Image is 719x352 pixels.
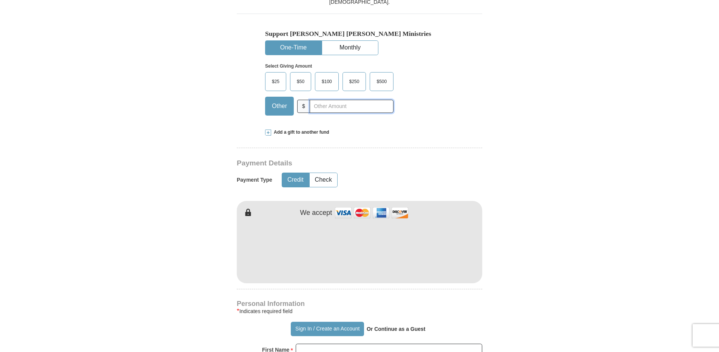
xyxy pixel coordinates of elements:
strong: Or Continue as a Guest [367,326,426,332]
h4: Personal Information [237,301,482,307]
button: Sign In / Create an Account [291,322,364,336]
span: $50 [293,76,308,87]
strong: Select Giving Amount [265,63,312,69]
h5: Payment Type [237,177,272,183]
h4: We accept [300,209,332,217]
h3: Payment Details [237,159,429,168]
span: $500 [373,76,390,87]
input: Other Amount [310,100,393,113]
img: credit cards accepted [334,205,409,221]
button: One-Time [265,41,321,55]
span: $250 [346,76,363,87]
span: $100 [318,76,336,87]
h5: Support [PERSON_NAME] [PERSON_NAME] Ministries [265,30,454,38]
span: $25 [268,76,283,87]
span: Add a gift to another fund [271,129,329,136]
div: Indicates required field [237,307,482,316]
button: Credit [282,173,309,187]
button: Check [310,173,337,187]
span: $ [297,100,310,113]
button: Monthly [322,41,378,55]
span: Other [268,100,291,112]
